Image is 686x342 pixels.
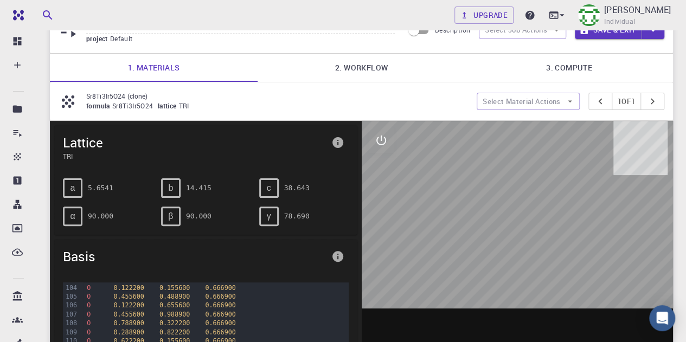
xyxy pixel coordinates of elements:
a: 1. Materials [50,54,258,82]
span: formula [86,101,112,110]
button: 1of1 [612,93,642,110]
span: 0.122200 [113,301,144,309]
span: project [86,34,110,43]
span: 0.155600 [159,284,190,292]
a: 2. Workflow [258,54,465,82]
span: 0.666900 [205,301,235,309]
p: Sr8Ti3Ir5O24 (clone) [86,91,468,101]
span: TRI [178,101,193,110]
div: 108 [63,319,79,327]
span: 0.455600 [113,311,144,318]
span: 0.788900 [113,319,144,327]
span: 0.666900 [205,328,235,336]
span: O [87,311,91,318]
div: 105 [63,292,79,301]
pre: 90.000 [88,207,113,225]
a: Upgrade [454,7,514,24]
span: 0.288900 [113,328,144,336]
span: O [87,319,91,327]
span: Individual [604,16,635,27]
span: O [87,301,91,309]
span: 0.322200 [159,319,190,327]
span: b [168,183,173,193]
span: 0.666900 [205,293,235,300]
span: β [168,211,173,221]
div: pager [588,93,665,110]
a: 3. Compute [465,54,673,82]
pre: 38.643 [284,178,310,197]
span: c [267,183,271,193]
button: Select Material Actions [477,93,580,110]
div: 109 [63,328,79,337]
div: 107 [63,310,79,319]
span: Basis [63,248,327,265]
div: 106 [63,301,79,309]
span: O [87,284,91,292]
pre: 5.6541 [88,178,113,197]
p: [PERSON_NAME] [604,3,671,16]
img: logo [9,10,24,21]
span: 0.666900 [205,319,235,327]
img: Samuel Ndaghiya Adawara [578,4,600,26]
span: 0.655600 [159,301,190,309]
span: Sr8Ti3Ir5O24 [112,101,158,110]
span: O [87,328,91,336]
button: info [327,246,349,267]
span: α [70,211,75,221]
span: a [70,183,75,193]
span: Description [435,25,470,34]
span: 0.822200 [159,328,190,336]
pre: 14.415 [186,178,211,197]
span: γ [267,211,271,221]
pre: 78.690 [284,207,310,225]
span: 0.488900 [159,293,190,300]
span: lattice [158,101,179,110]
span: Support [22,8,61,17]
span: Lattice [63,134,327,151]
span: 0.666900 [205,284,235,292]
span: 0.455600 [113,293,144,300]
span: 0.988900 [159,311,190,318]
span: O [87,293,91,300]
div: Open Intercom Messenger [649,305,675,331]
span: 0.122200 [113,284,144,292]
span: Default [110,34,137,43]
button: info [327,132,349,153]
span: TRI [63,151,327,161]
div: 104 [63,283,79,292]
span: 0.666900 [205,311,235,318]
pre: 90.000 [186,207,211,225]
